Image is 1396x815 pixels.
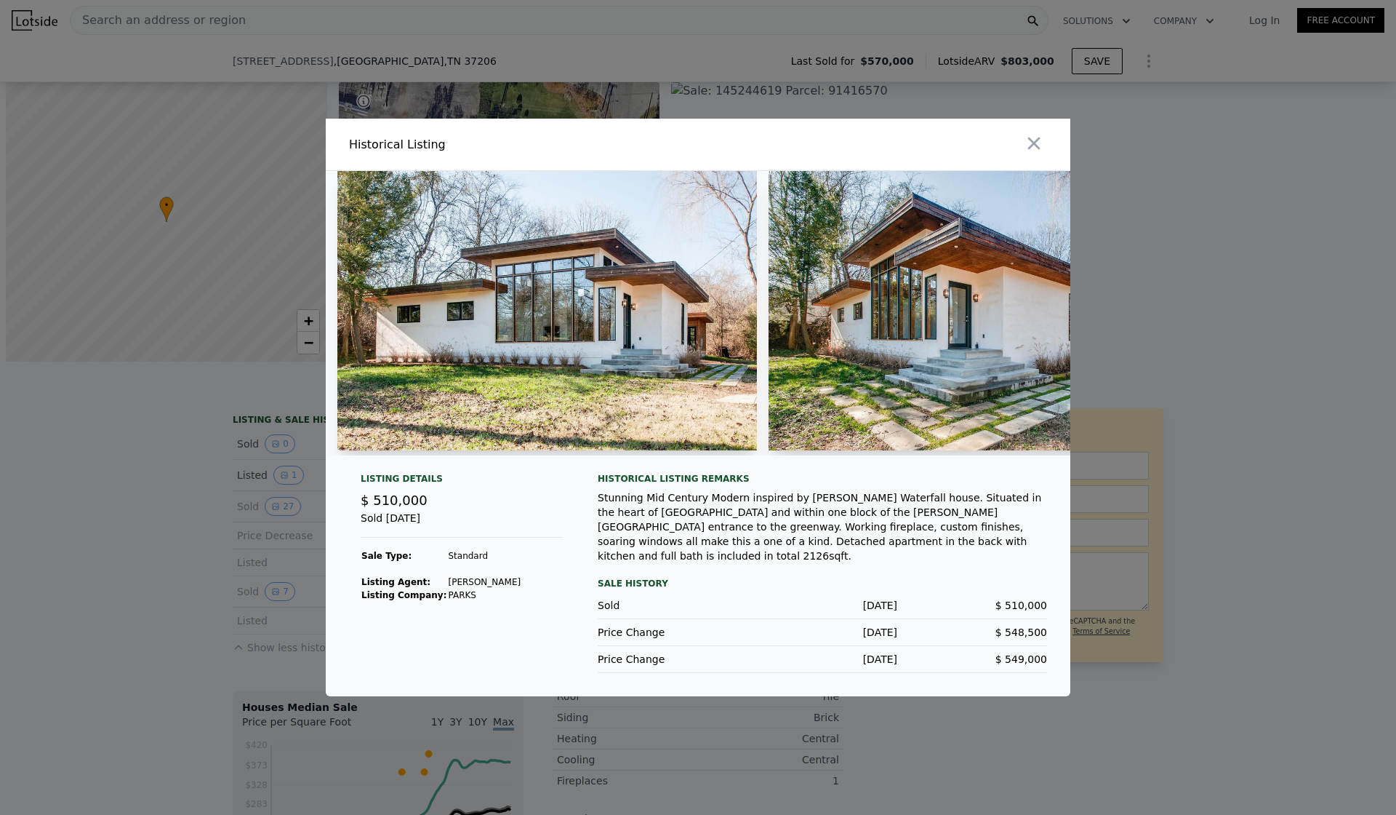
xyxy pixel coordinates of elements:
td: PARKS [447,589,521,602]
strong: Sale Type: [361,551,412,561]
td: Standard [447,549,521,562]
div: Sale History [598,575,1047,592]
div: Price Change [598,625,747,640]
div: Sold [598,598,747,613]
span: $ 510,000 [995,600,1047,611]
span: $ 548,500 [995,627,1047,638]
img: Property Img [337,171,757,450]
img: Property Img [769,171,1188,450]
strong: Listing Company: [361,590,446,600]
strong: Listing Agent: [361,577,430,587]
div: [DATE] [747,625,897,640]
div: Sold [DATE] [361,511,563,538]
div: Listing Details [361,473,563,490]
div: Historical Listing remarks [598,473,1047,485]
div: Price Change [598,652,747,667]
div: Stunning Mid Century Modern inspired by [PERSON_NAME] Waterfall house. Situated in the heart of [... [598,490,1047,563]
td: [PERSON_NAME] [447,576,521,589]
span: $ 510,000 [361,493,428,508]
span: $ 549,000 [995,653,1047,665]
div: Historical Listing [349,136,692,154]
div: [DATE] [747,598,897,613]
div: [DATE] [747,652,897,667]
